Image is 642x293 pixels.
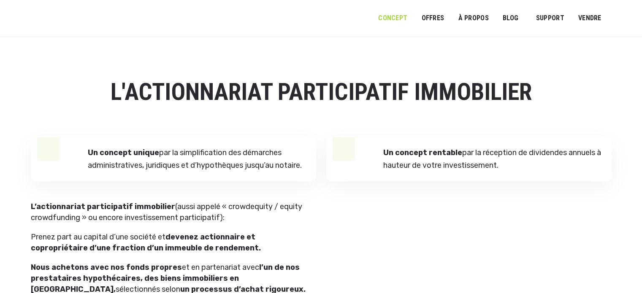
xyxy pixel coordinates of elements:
nav: Menu principal [378,8,629,29]
a: SUPPORT [531,9,570,28]
a: OFFRES [416,9,450,28]
strong: immobilier [135,202,175,211]
strong: Un concept unique [88,148,159,157]
img: Français [619,16,626,21]
p: par la réception de dividendes annuels à hauteur de votre investissement. [383,146,602,172]
strong: Nous achetons avec nos fonds propres [31,263,182,272]
a: VENDRE [573,9,607,28]
strong: Un concept rentable [383,148,462,157]
a: Concept [373,9,413,28]
a: Blog [497,9,524,28]
strong: devenez actionnaire et copropriétaire d’une fraction d’un immeuble de rendement. [31,232,261,253]
a: À PROPOS [452,9,494,28]
h1: L'ACTIONNARIAT PARTICIPATIF IMMOBILIER [31,79,612,105]
p: Prenez part au capital d’une société et [31,231,308,253]
p: (aussi appelé « crowdequity / equity crowdfunding » ou encore investissement participatif): [31,201,308,223]
strong: L’actionnariat participatif [31,202,133,211]
img: Logo [13,9,78,30]
a: Passer à [613,10,632,26]
p: par la simplification des démarches administratives, juridiques et d’hypothèques jusqu’au notaire. [88,146,306,172]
